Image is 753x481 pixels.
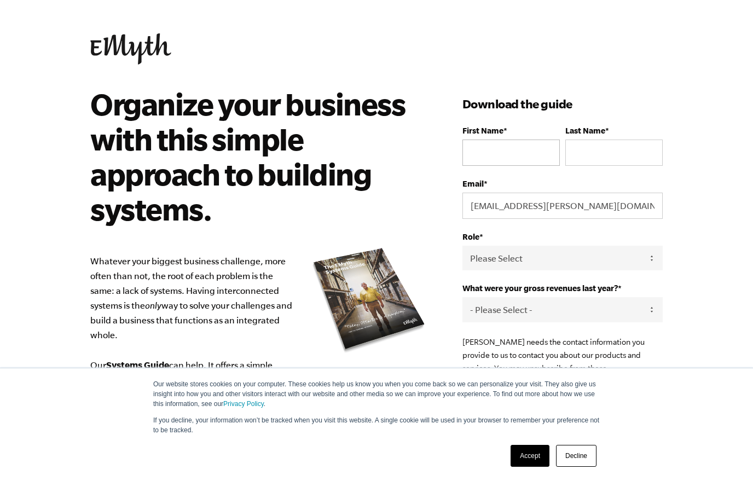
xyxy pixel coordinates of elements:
[462,283,618,293] span: What were your gross revenues last year?
[462,179,484,188] span: Email
[511,445,549,467] a: Accept
[90,254,430,447] p: Whatever your biggest business challenge, more often than not, the root of each problem is the sa...
[309,244,430,356] img: e-myth systems guide organize your business
[565,126,605,135] span: Last Name
[462,335,663,401] p: [PERSON_NAME] needs the contact information you provide to us to contact you about our products a...
[90,33,171,65] img: EMyth
[145,300,161,310] i: only
[462,126,503,135] span: First Name
[106,360,169,370] b: Systems Guide
[556,445,596,467] a: Decline
[462,232,479,241] span: Role
[153,415,600,435] p: If you decline, your information won’t be tracked when you visit this website. A single cookie wi...
[223,400,264,408] a: Privacy Policy
[462,95,663,113] h3: Download the guide
[90,86,414,227] h2: Organize your business with this simple approach to building systems.
[153,379,600,409] p: Our website stores cookies on your computer. These cookies help us know you when you come back so...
